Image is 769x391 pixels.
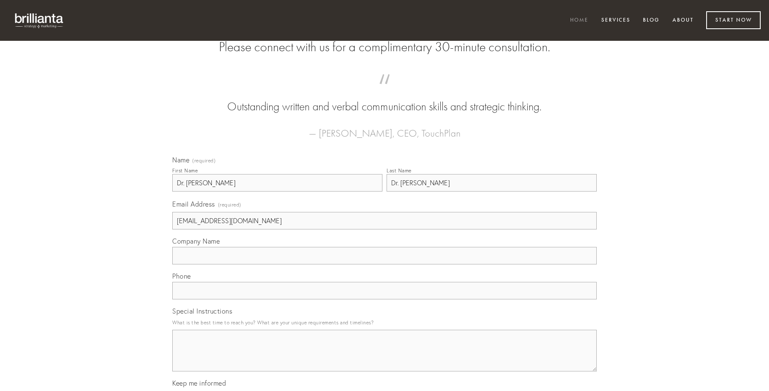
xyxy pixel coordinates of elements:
[186,82,583,99] span: “
[706,11,761,29] a: Start Now
[565,14,594,27] a: Home
[172,379,226,387] span: Keep me informed
[638,14,665,27] a: Blog
[172,272,191,280] span: Phone
[667,14,699,27] a: About
[218,199,241,210] span: (required)
[172,307,232,315] span: Special Instructions
[192,158,216,163] span: (required)
[172,317,597,328] p: What is the best time to reach you? What are your unique requirements and timelines?
[172,39,597,55] h2: Please connect with us for a complimentary 30-minute consultation.
[172,167,198,174] div: First Name
[172,237,220,245] span: Company Name
[186,115,583,142] figcaption: — [PERSON_NAME], CEO, TouchPlan
[387,167,412,174] div: Last Name
[596,14,636,27] a: Services
[186,82,583,115] blockquote: Outstanding written and verbal communication skills and strategic thinking.
[172,200,215,208] span: Email Address
[172,156,189,164] span: Name
[8,8,71,32] img: brillianta - research, strategy, marketing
